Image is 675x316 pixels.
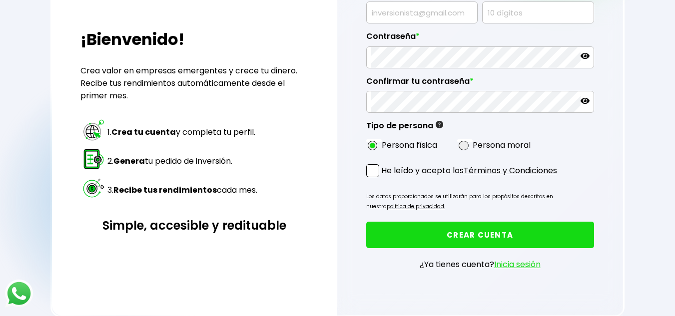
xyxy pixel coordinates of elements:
[366,31,594,46] label: Contraseña
[107,118,258,146] td: 1. y completa tu perfil.
[381,164,557,177] p: He leído y acepto los
[382,139,437,151] label: Persona física
[473,139,531,151] label: Persona moral
[436,121,443,128] img: gfR76cHglkPwleuBLjWdxeZVvX9Wp6JBDmjRYY8JYDQn16A2ICN00zLTgIroGa6qie5tIuWH7V3AapTKqzv+oMZsGfMUqL5JM...
[366,192,594,212] p: Los datos proporcionados se utilizarán para los propósitos descritos en nuestra
[113,155,145,167] strong: Genera
[80,217,308,234] h3: Simple, accesible y redituable
[420,258,541,271] p: ¿Ya tienes cuenta?
[366,76,594,91] label: Confirmar tu contraseña
[107,147,258,175] td: 2. tu pedido de inversión.
[464,165,557,176] a: Términos y Condiciones
[113,184,217,196] strong: Recibe tus rendimientos
[5,280,33,308] img: logos_whatsapp-icon.242b2217.svg
[80,64,308,102] p: Crea valor en empresas emergentes y crece tu dinero. Recibe tus rendimientos automáticamente desd...
[82,147,105,171] img: paso 2
[82,176,105,200] img: paso 3
[387,203,445,210] a: política de privacidad.
[487,2,589,23] input: 10 dígitos
[366,222,594,248] button: CREAR CUENTA
[366,121,443,136] label: Tipo de persona
[82,118,105,142] img: paso 1
[494,259,541,270] a: Inicia sesión
[80,27,308,51] h2: ¡Bienvenido!
[107,176,258,204] td: 3. cada mes.
[111,126,176,138] strong: Crea tu cuenta
[371,2,473,23] input: inversionista@gmail.com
